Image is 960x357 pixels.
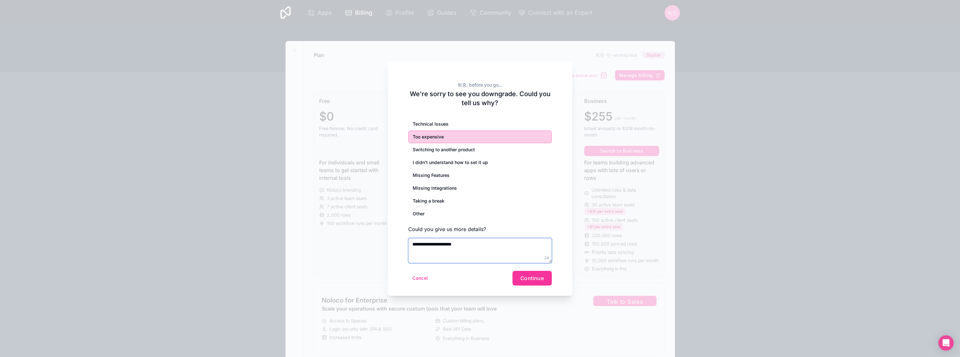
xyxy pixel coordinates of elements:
[408,182,552,195] div: Missing Integrations
[408,89,552,107] h2: We're sorry to see you downgrade. Could you tell us why?
[408,225,552,233] h3: Could you give us more details?
[512,271,552,286] button: Continue
[408,156,552,169] div: I didn’t understand how to set it up
[938,335,954,351] div: Open Intercom Messenger
[408,195,552,207] div: Taking a break
[408,273,432,283] button: Cancel
[520,275,544,281] span: Continue
[408,118,552,130] div: Technical Issues
[408,130,552,143] div: Too expensive
[408,207,552,220] div: Other
[408,143,552,156] div: Switching to another product
[408,82,552,88] h2: 희중, before you go...
[408,169,552,182] div: Missing Features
